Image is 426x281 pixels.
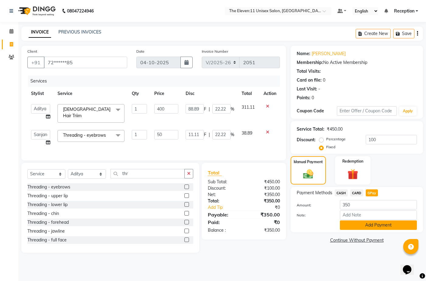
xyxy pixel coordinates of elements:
span: Payment Methods [297,190,332,196]
input: Amount [340,200,417,209]
span: | [209,132,210,138]
div: Services [28,76,285,87]
span: F [204,132,206,138]
th: Total [238,87,260,100]
iframe: chat widget [400,257,420,275]
div: Service Total: [297,126,324,132]
div: ₹350.00 [244,198,285,204]
button: Save [393,29,414,38]
span: | [209,106,210,112]
a: x [82,113,84,118]
div: Threading - eyebrows [27,184,70,190]
div: ₹450.00 [244,179,285,185]
span: % [231,106,234,112]
div: - [318,86,320,92]
div: ₹350.00 [244,191,285,198]
button: Apply [399,107,417,116]
a: x [106,132,109,138]
div: ₹0 [244,219,285,226]
span: CASH [335,189,348,196]
span: 311.11 [242,104,255,110]
input: Add Note [340,210,417,220]
a: INVOICE [29,27,51,38]
div: Total: [203,198,244,204]
button: Create New [356,29,391,38]
label: Date [136,49,145,54]
button: Add Payment [340,220,417,230]
div: Threading - full face [27,237,67,243]
label: Note: [292,213,335,218]
div: Total Visits: [297,68,321,75]
th: Disc [182,87,238,100]
span: GPay [366,189,378,196]
label: Invoice Number [202,49,228,54]
span: 38.89 [242,130,252,136]
div: Discount: [297,137,316,143]
label: Fixed [326,144,335,150]
div: Discount: [203,185,244,191]
div: Net: [203,191,244,198]
a: [PERSON_NAME] [312,51,346,57]
span: Reception [394,8,414,14]
label: Manual Payment [294,159,323,165]
div: Coupon Code [297,108,337,114]
div: ₹100.00 [244,185,285,191]
th: Price [151,87,182,100]
span: Total [208,170,222,176]
label: Redemption [342,159,363,164]
div: Threading - chin [27,210,59,217]
div: Name: [297,51,310,57]
a: PREVIOUS INVOICES [58,29,101,35]
th: Service [54,87,128,100]
input: Search or Scan [110,169,185,178]
div: ₹350.00 [244,227,285,234]
th: Stylist [27,87,54,100]
div: Points: [297,95,310,101]
div: Payable: [203,211,244,218]
a: Add Tip [203,204,251,211]
b: 08047224946 [67,2,94,19]
div: ₹0 [251,204,285,211]
span: % [231,132,234,138]
div: Balance : [203,227,244,234]
div: Paid: [203,219,244,226]
div: Threading - jawline [27,228,65,234]
img: logo [16,2,57,19]
div: Last Visit: [297,86,317,92]
th: Action [260,87,280,100]
div: Card on file: [297,77,322,83]
button: +91 [27,57,44,68]
label: Amount: [292,202,335,208]
div: Threading - forehead [27,219,69,226]
span: Threading - eyebrows [63,132,106,138]
div: 0 [312,95,314,101]
span: CARD [350,189,363,196]
div: No Active Membership [297,59,417,66]
img: _gift.svg [344,168,361,181]
span: F [204,106,206,112]
div: ₹450.00 [327,126,343,132]
input: Search by Name/Mobile/Email/Code [44,57,127,68]
th: Qty [128,87,151,100]
div: Sub Total: [203,179,244,185]
div: ₹350.00 [244,211,285,218]
a: Continue Without Payment [292,237,422,244]
label: Client [27,49,37,54]
span: [DEMOGRAPHIC_DATA] Hair Triim [63,107,110,118]
div: Membership: [297,59,323,66]
img: _cash.svg [300,168,316,180]
div: 0 [323,77,325,83]
div: Threading - upper lip [27,193,68,199]
label: Percentage [326,136,346,142]
div: Threading - lower lip [27,202,68,208]
input: Enter Offer / Coupon Code [337,106,397,116]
